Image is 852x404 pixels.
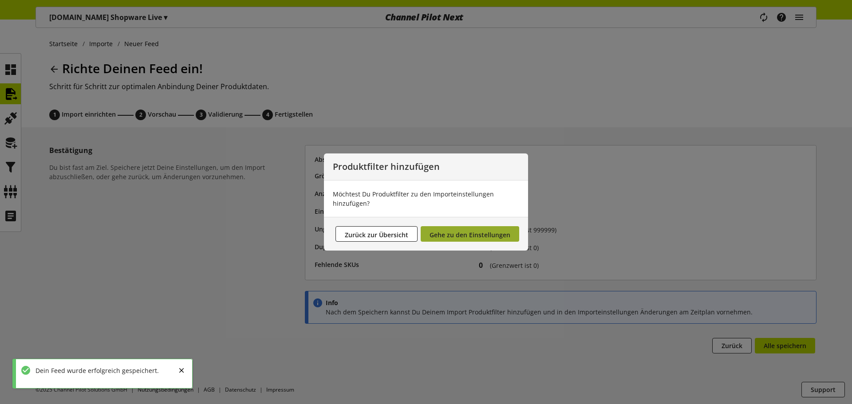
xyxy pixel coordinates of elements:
[31,366,159,375] div: Dein Feed wurde erfolgreich gespeichert.
[421,226,519,242] button: Gehe zu den Einstellungen
[333,189,519,208] div: Möchtest Du Produktfilter zu den Importeinstellungen hinzufügen?
[430,231,510,239] span: Gehe zu den Einstellungen
[345,231,408,239] span: Zurück zur Übersicht
[335,226,418,242] button: Zurück zur Übersicht
[333,162,519,171] p: Produktfilter hinzufügen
